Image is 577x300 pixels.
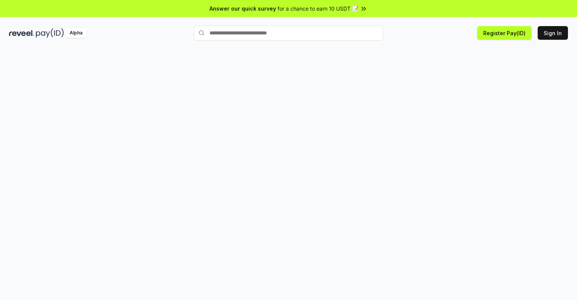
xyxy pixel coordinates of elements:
[209,5,276,12] span: Answer our quick survey
[9,28,34,38] img: reveel_dark
[278,5,358,12] span: for a chance to earn 10 USDT 📝
[538,26,568,40] button: Sign In
[65,28,87,38] div: Alpha
[36,28,64,38] img: pay_id
[477,26,532,40] button: Register Pay(ID)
